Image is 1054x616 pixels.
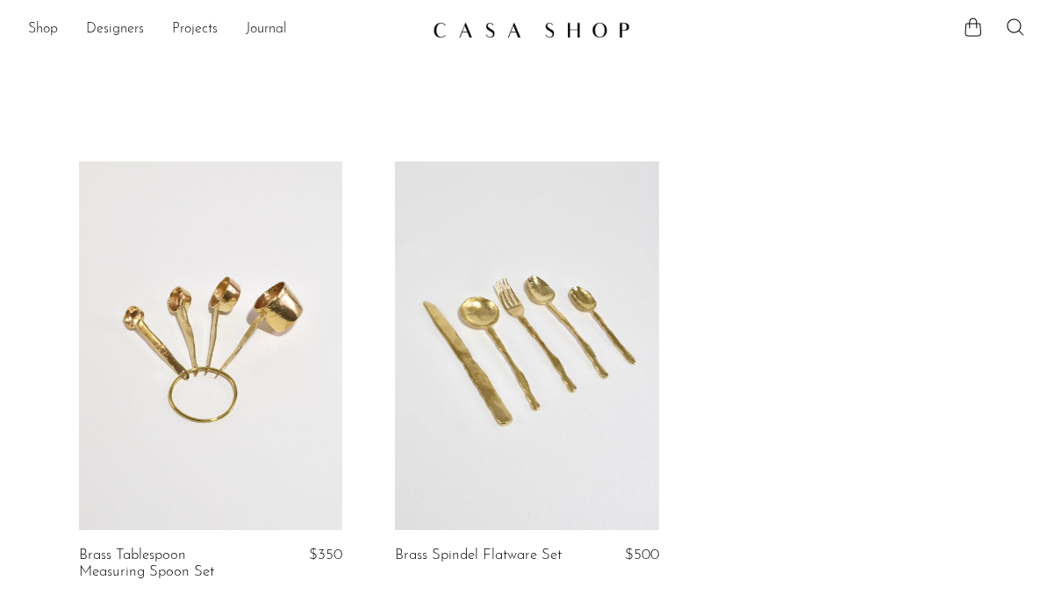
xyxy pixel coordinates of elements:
[28,15,419,45] nav: Desktop navigation
[28,15,419,45] ul: NEW HEADER MENU
[86,18,144,41] a: Designers
[246,18,287,41] a: Journal
[625,548,659,562] span: $500
[79,548,253,580] a: Brass Tablespoon Measuring Spoon Set
[172,18,218,41] a: Projects
[395,548,562,563] a: Brass Spindel Flatware Set
[28,18,58,41] a: Shop
[309,548,342,562] span: $350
